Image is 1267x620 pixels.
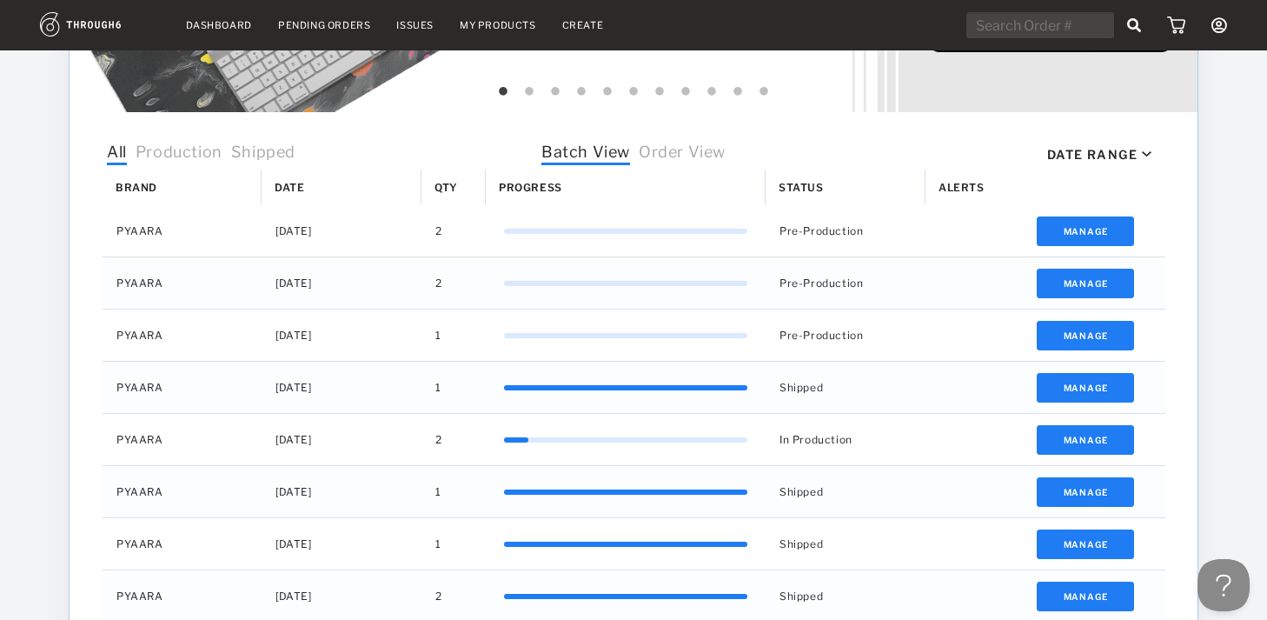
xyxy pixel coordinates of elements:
div: Pre-Production [766,257,925,309]
div: PYAARA [103,518,262,570]
img: logo.1c10ca64.svg [40,12,160,37]
span: Alerts [939,181,985,194]
span: Qty [434,181,458,194]
button: 11 [755,83,773,101]
button: Manage [1037,373,1135,403]
iframe: Toggle Customer Support [1197,559,1250,611]
div: Shipped [766,466,925,517]
span: Order View [639,143,726,165]
button: 5 [599,83,616,101]
div: Press SPACE to select this row. [103,414,1165,466]
div: PYAARA [103,205,262,257]
button: 4 [573,83,590,101]
div: PYAARA [103,257,262,309]
button: 7 [651,83,668,101]
input: Search Order # [966,12,1114,38]
span: 1 [435,533,441,556]
div: Press SPACE to select this row. [103,362,1165,414]
button: 6 [625,83,642,101]
span: 1 [435,481,441,503]
button: 9 [703,83,720,101]
span: 2 [435,585,442,608]
span: Status [779,181,824,194]
button: Manage [1037,530,1135,559]
div: Shipped [766,362,925,413]
button: Manage [1037,582,1135,611]
div: In Production [766,414,925,465]
span: 2 [435,429,442,451]
div: PYAARA [103,466,262,517]
span: Brand [116,181,157,194]
div: Press SPACE to select this row. [103,466,1165,518]
div: [DATE] [262,205,421,257]
span: 1 [435,324,441,347]
span: Shipped [231,143,295,165]
a: My Products [460,19,536,31]
div: PYAARA [103,310,262,361]
button: 1 [494,83,512,101]
button: Manage [1037,321,1135,350]
img: icon_caret_down_black.69fb8af9.svg [1142,151,1151,157]
div: PYAARA [103,414,262,465]
div: Press SPACE to select this row. [103,205,1165,257]
div: [DATE] [262,257,421,309]
span: 2 [435,220,442,243]
div: Press SPACE to select this row. [103,310,1165,362]
span: 1 [435,377,441,399]
button: 2 [521,83,538,101]
button: 3 [547,83,564,101]
a: Dashboard [186,19,252,31]
div: Shipped [766,518,925,570]
a: Issues [396,19,434,31]
div: [DATE] [262,414,421,465]
div: Press SPACE to select this row. [103,518,1165,570]
button: Manage [1037,477,1135,507]
button: 8 [677,83,694,101]
button: Manage [1037,217,1135,246]
div: [DATE] [262,310,421,361]
div: PYAARA [103,362,262,413]
div: Pre-Production [766,205,925,257]
button: Manage [1037,425,1135,455]
div: [DATE] [262,518,421,570]
span: Date [275,181,304,194]
div: Pre-Production [766,310,925,361]
div: Date Range [1047,147,1138,162]
a: Create [562,19,604,31]
span: Progress [499,181,562,194]
div: Press SPACE to select this row. [103,257,1165,310]
a: Pending Orders [278,19,370,31]
div: [DATE] [262,466,421,517]
button: Manage [1037,269,1135,298]
div: [DATE] [262,362,421,413]
span: Production [136,143,222,165]
span: All [107,143,127,165]
img: icon_cart.dab5cea1.svg [1167,17,1185,34]
span: 2 [435,272,442,295]
button: 10 [729,83,746,101]
span: Batch View [541,143,630,165]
